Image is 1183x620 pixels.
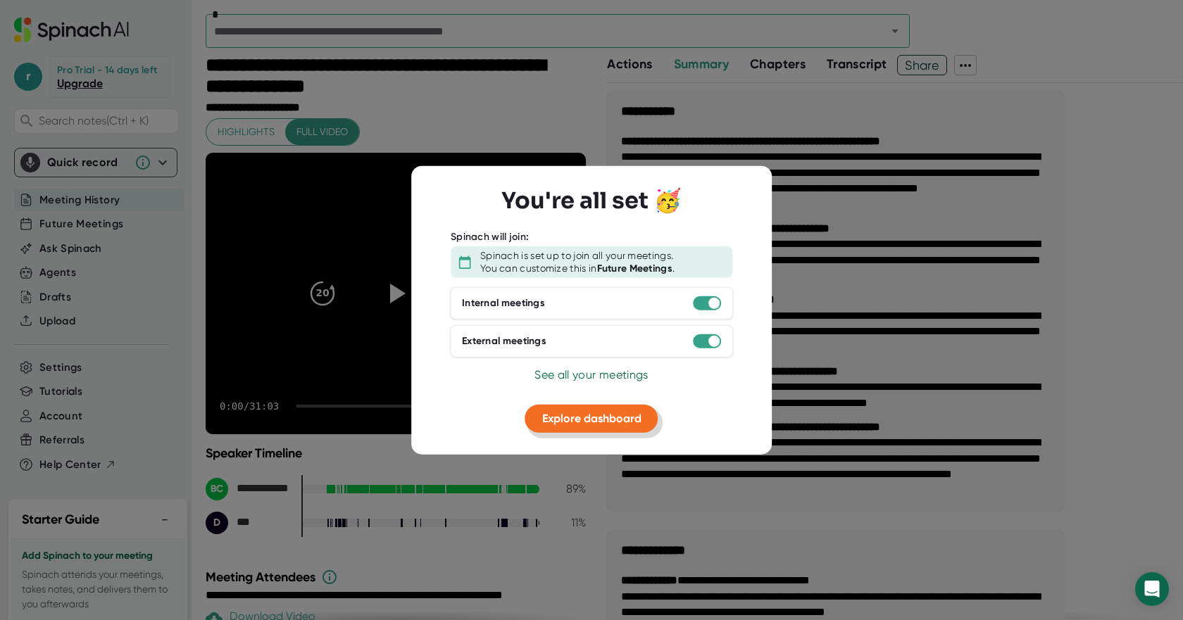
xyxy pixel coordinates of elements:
[534,367,648,384] button: See all your meetings
[501,187,682,214] h3: You're all set 🥳
[534,368,648,381] span: See all your meetings
[451,230,529,243] div: Spinach will join:
[525,405,658,433] button: Explore dashboard
[480,262,675,274] div: You can customize this in .
[1135,572,1169,606] div: Open Intercom Messenger
[542,412,641,425] span: Explore dashboard
[462,297,545,310] div: Internal meetings
[480,250,673,262] div: Spinach is set up to join all your meetings.
[462,335,546,348] div: External meetings
[597,262,673,274] b: Future Meetings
